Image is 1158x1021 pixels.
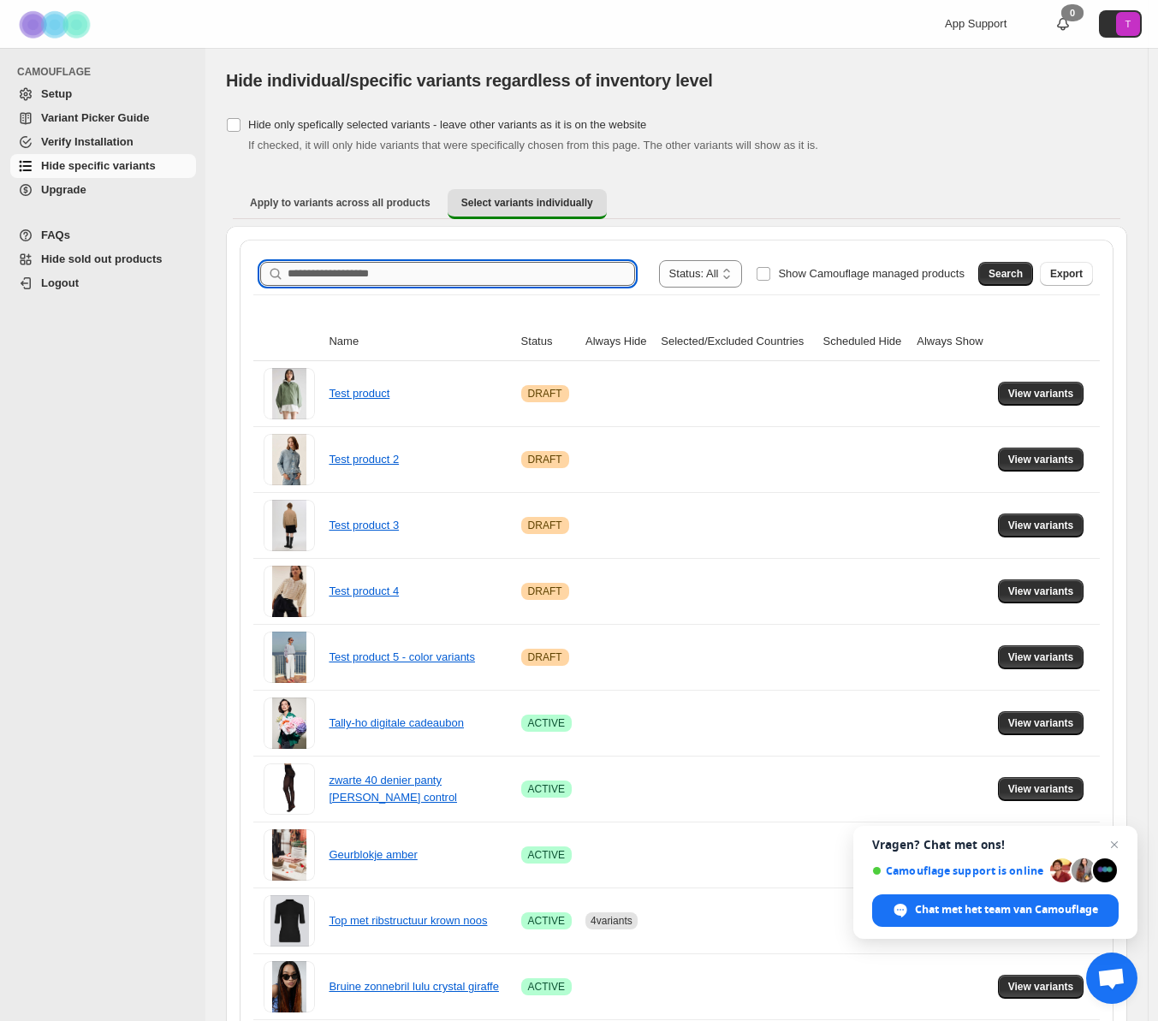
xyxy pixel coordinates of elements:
[656,323,817,361] th: Selected/Excluded Countries
[329,453,399,466] a: Test product 2
[329,980,498,993] a: Bruine zonnebril lulu crystal giraffe
[872,838,1119,852] span: Vragen? Chat met ons!
[528,848,565,862] span: ACTIVE
[1061,4,1084,21] div: 0
[329,914,487,927] a: Top met ribstructuur krown noos
[41,252,163,265] span: Hide sold out products
[1008,585,1074,598] span: View variants
[329,848,417,861] a: Geurblokje amber
[998,513,1084,537] button: View variants
[10,130,196,154] a: Verify Installation
[998,579,1084,603] button: View variants
[248,139,818,151] span: If checked, it will only hide variants that were specifically chosen from this page. The other va...
[978,262,1033,286] button: Search
[41,229,70,241] span: FAQs
[998,975,1084,999] button: View variants
[448,189,607,219] button: Select variants individually
[329,585,399,597] a: Test product 4
[1054,15,1072,33] a: 0
[329,716,464,729] a: Tally-ho digitale cadeaubon
[528,453,562,466] span: DRAFT
[528,782,565,796] span: ACTIVE
[998,645,1084,669] button: View variants
[778,267,965,280] span: Show Camouflage managed products
[41,159,156,172] span: Hide specific variants
[945,17,1007,30] span: App Support
[10,178,196,202] a: Upgrade
[41,87,72,100] span: Setup
[329,519,399,531] a: Test product 3
[329,774,457,804] a: zwarte 40 denier panty [PERSON_NAME] control
[580,323,656,361] th: Always Hide
[1050,267,1083,281] span: Export
[1040,262,1093,286] button: Export
[250,196,431,210] span: Apply to variants across all products
[10,154,196,178] a: Hide specific variants
[329,650,475,663] a: Test product 5 - color variants
[915,902,1098,917] span: Chat met het team van Camouflage
[1008,782,1074,796] span: View variants
[1125,19,1131,29] text: T
[912,323,992,361] th: Always Show
[998,448,1084,472] button: View variants
[236,189,444,217] button: Apply to variants across all products
[528,585,562,598] span: DRAFT
[41,111,149,124] span: Variant Picker Guide
[1104,834,1125,855] span: Chat sluiten
[998,711,1084,735] button: View variants
[998,382,1084,406] button: View variants
[528,387,562,401] span: DRAFT
[818,323,912,361] th: Scheduled Hide
[989,267,1023,281] span: Search
[528,519,562,532] span: DRAFT
[10,247,196,271] a: Hide sold out products
[41,276,79,289] span: Logout
[248,118,646,131] span: Hide only spefically selected variants - leave other variants as it is on the website
[10,271,196,295] a: Logout
[528,650,562,664] span: DRAFT
[1008,519,1074,532] span: View variants
[516,323,580,361] th: Status
[1099,10,1142,38] button: Avatar with initials T
[1008,716,1074,730] span: View variants
[528,716,565,730] span: ACTIVE
[872,894,1119,927] div: Chat met het team van Camouflage
[1008,650,1074,664] span: View variants
[41,135,134,148] span: Verify Installation
[528,980,565,994] span: ACTIVE
[10,82,196,106] a: Setup
[461,196,593,210] span: Select variants individually
[226,71,713,90] span: Hide individual/specific variants regardless of inventory level
[1116,12,1140,36] span: Avatar with initials T
[1008,453,1074,466] span: View variants
[10,106,196,130] a: Variant Picker Guide
[17,65,197,79] span: CAMOUFLAGE
[998,777,1084,801] button: View variants
[14,1,99,48] img: Camouflage
[329,387,389,400] a: Test product
[1008,980,1074,994] span: View variants
[10,223,196,247] a: FAQs
[324,323,515,361] th: Name
[1008,387,1074,401] span: View variants
[872,864,1044,877] span: Camouflage support is online
[528,914,565,928] span: ACTIVE
[41,183,86,196] span: Upgrade
[591,915,632,927] span: 4 variants
[1086,953,1137,1004] div: Open de chat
